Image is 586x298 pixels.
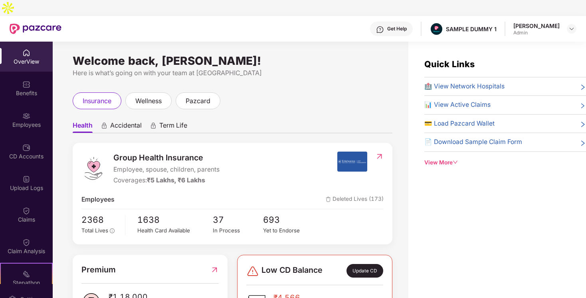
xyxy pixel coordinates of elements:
[424,158,586,167] div: View More
[580,102,586,110] span: right
[83,96,111,106] span: insurance
[73,121,93,133] span: Health
[150,122,157,129] div: animation
[113,165,220,175] span: Employee, spouse, children, parents
[346,264,383,278] div: Update CD
[326,197,331,202] img: deleteIcon
[22,270,30,278] img: svg+xml;base64,PHN2ZyB4bWxucz0iaHR0cDovL3d3dy53My5vcmcvMjAwMC9zdmciIHdpZHRoPSIyMSIgaGVpZ2h0PSIyMC...
[375,152,384,160] img: RedirectIcon
[22,112,30,120] img: svg+xml;base64,PHN2ZyBpZD0iRW1wbG95ZWVzIiB4bWxucz0iaHR0cDovL3d3dy53My5vcmcvMjAwMC9zdmciIHdpZHRoPS...
[73,68,392,78] div: Here is what’s going on with your team at [GEOGRAPHIC_DATA]
[424,100,491,110] span: 📊 View Active Claims
[424,137,522,147] span: 📄 Download Sample Claim Form
[137,226,213,235] div: Health Card Available
[110,121,142,133] span: Accidental
[81,156,105,180] img: logo
[326,195,384,205] span: Deleted Lives (173)
[22,207,30,215] img: svg+xml;base64,PHN2ZyBpZD0iQ2xhaW0iIHhtbG5zPSJodHRwOi8vd3d3LnczLm9yZy8yMDAwL3N2ZyIgd2lkdGg9IjIwIi...
[431,23,442,35] img: Pazcare_Alternative_logo-01-01.png
[424,82,505,92] span: 🏥 View Network Hospitals
[246,265,259,278] img: svg+xml;base64,PHN2ZyBpZD0iRGFuZ2VyLTMyeDMyIiB4bWxucz0iaHR0cDovL3d3dy53My5vcmcvMjAwMC9zdmciIHdpZH...
[580,120,586,129] span: right
[263,226,313,235] div: Yet to Endorse
[110,228,115,233] span: info-circle
[22,80,30,88] img: svg+xml;base64,PHN2ZyBpZD0iQmVuZWZpdHMiIHhtbG5zPSJodHRwOi8vd3d3LnczLm9yZy8yMDAwL3N2ZyIgd2lkdGg9Ij...
[263,213,313,227] span: 693
[1,279,52,287] div: Stepathon
[337,152,367,172] img: insurerIcon
[568,26,575,32] img: svg+xml;base64,PHN2ZyBpZD0iRHJvcGRvd24tMzJ4MzIiIHhtbG5zPSJodHRwOi8vd3d3LnczLm9yZy8yMDAwL3N2ZyIgd2...
[424,119,495,129] span: 💳 Load Pazcard Wallet
[137,213,213,227] span: 1638
[22,49,30,57] img: svg+xml;base64,PHN2ZyBpZD0iSG9tZSIgeG1sbnM9Imh0dHA6Ly93d3cudzMub3JnLzIwMDAvc3ZnIiB3aWR0aD0iMjAiIG...
[580,83,586,92] span: right
[446,25,497,33] div: SAMPLE DUMMY 1
[113,176,220,186] div: Coverages:
[81,213,119,227] span: 2368
[453,160,458,165] span: down
[159,121,187,133] span: Term Life
[210,264,219,276] img: RedirectIcon
[376,26,384,34] img: svg+xml;base64,PHN2ZyBpZD0iSGVscC0zMngzMiIgeG1sbnM9Imh0dHA6Ly93d3cudzMub3JnLzIwMDAvc3ZnIiB3aWR0aD...
[22,175,30,183] img: svg+xml;base64,PHN2ZyBpZD0iVXBsb2FkX0xvZ3MiIGRhdGEtbmFtZT0iVXBsb2FkIExvZ3MiIHhtbG5zPSJodHRwOi8vd3...
[424,59,475,69] span: Quick Links
[513,22,560,30] div: [PERSON_NAME]
[513,30,560,36] div: Admin
[81,227,108,234] span: Total Lives
[81,264,116,276] span: Premium
[101,122,108,129] div: animation
[387,26,407,32] div: Get Help
[113,152,220,164] span: Group Health Insurance
[261,264,323,278] span: Low CD Balance
[22,238,30,246] img: svg+xml;base64,PHN2ZyBpZD0iQ2xhaW0iIHhtbG5zPSJodHRwOi8vd3d3LnczLm9yZy8yMDAwL3N2ZyIgd2lkdGg9IjIwIi...
[10,24,61,34] img: New Pazcare Logo
[81,195,115,205] span: Employees
[147,176,205,184] span: ₹5 Lakhs, ₹6 Lakhs
[186,96,210,106] span: pazcard
[213,213,263,227] span: 37
[73,58,392,64] div: Welcome back, [PERSON_NAME]!
[580,139,586,147] span: right
[22,144,30,152] img: svg+xml;base64,PHN2ZyBpZD0iQ0RfQWNjb3VudHMiIGRhdGEtbmFtZT0iQ0QgQWNjb3VudHMiIHhtbG5zPSJodHRwOi8vd3...
[135,96,162,106] span: wellness
[213,226,263,235] div: In Process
